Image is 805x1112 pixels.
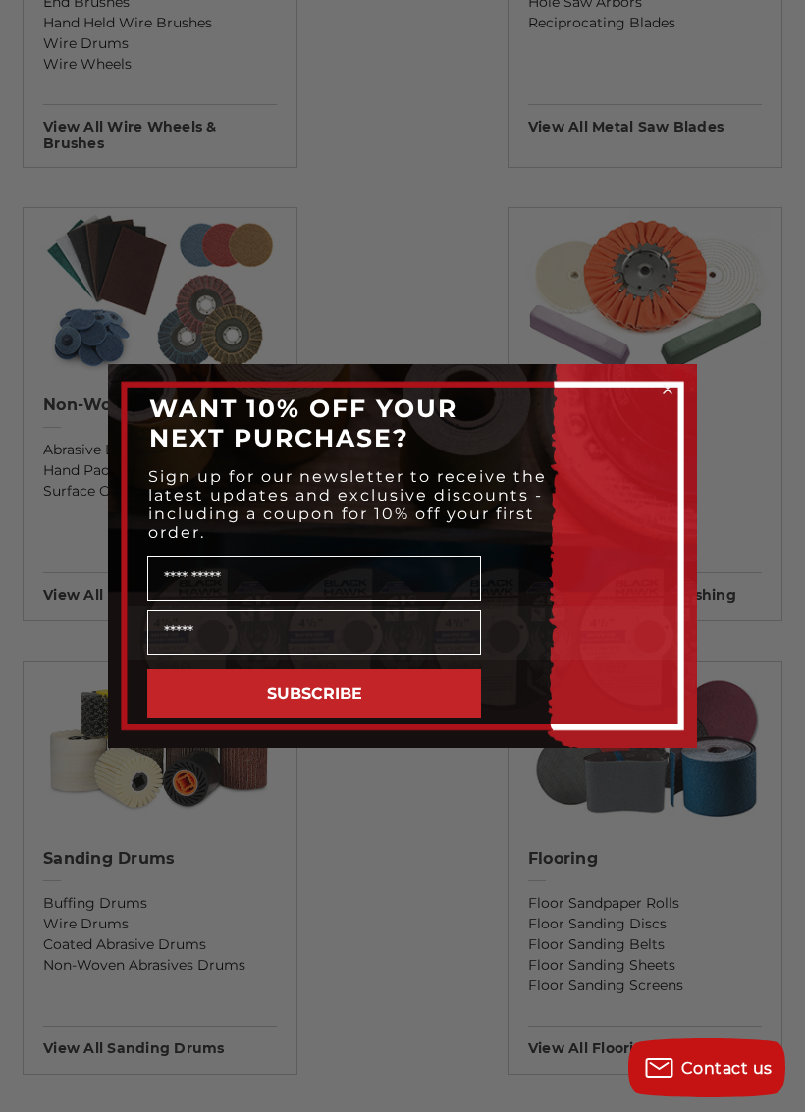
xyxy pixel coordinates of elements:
button: Close dialog [658,379,677,398]
input: Email [147,610,481,655]
button: Contact us [628,1038,785,1097]
span: Sign up for our newsletter to receive the latest updates and exclusive discounts - including a co... [148,467,547,542]
button: SUBSCRIBE [147,669,481,718]
span: WANT 10% OFF YOUR NEXT PURCHASE? [149,394,457,452]
span: Contact us [681,1059,773,1078]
